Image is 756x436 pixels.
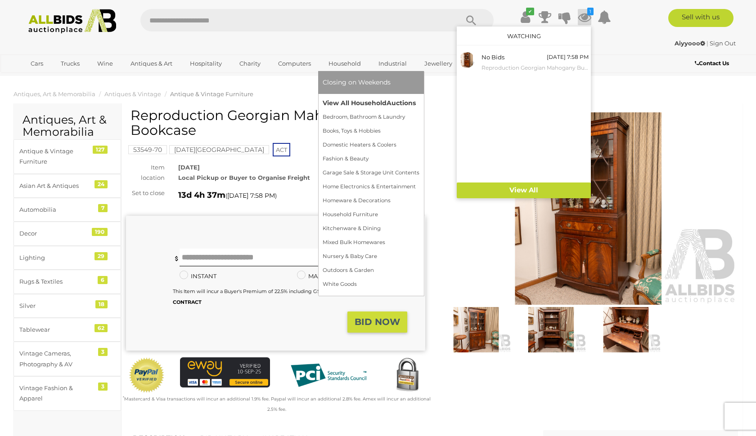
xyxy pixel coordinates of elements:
a: Vintage Cameras, Photography & AV 3 [13,342,121,376]
a: Hospitality [184,56,228,71]
strong: Aiyyooo [675,40,705,47]
a: Sign Out [710,40,736,47]
img: Reproduction Georgian Mahogany Bureau Bookcase [441,307,511,352]
strong: [DATE] [178,164,200,171]
a: Sell with us [668,9,733,27]
h1: Reproduction Georgian Mahogany Bureau Bookcase [130,108,423,138]
a: Jewellery [418,56,458,71]
img: Reproduction Georgian Mahogany Bureau Bookcase [591,307,661,352]
h2: Antiques, Art & Memorabilia [22,114,112,138]
button: BID NOW [347,311,407,333]
mark: 53549-70 [128,145,167,154]
a: Lighting 29 [13,246,121,270]
a: View All [457,182,591,198]
a: ✔ [518,9,532,25]
div: 6 [98,276,108,284]
strong: BID NOW [355,316,400,327]
img: PCI DSS compliant [283,357,373,393]
a: Contact Us [695,58,731,68]
a: Charity [234,56,266,71]
img: Allbids.com.au [23,9,121,34]
div: 3 [98,383,108,391]
a: Cars [25,56,49,71]
img: Reproduction Georgian Mahogany Bureau Bookcase [439,112,738,305]
b: Contact Us [695,60,729,67]
a: Industrial [373,56,413,71]
div: 62 [94,324,108,332]
div: 29 [94,252,108,260]
button: Search [449,9,494,31]
div: Automobilia [19,205,94,215]
strong: 13d 4h 37m [178,190,225,200]
a: No Bids [DATE] 7:58 PM Reproduction Georgian Mahogany Bureau Bookcase [457,50,591,75]
small: This Item will incur a Buyer's Premium of 22.5% including GST. [173,288,400,305]
div: Vintage Fashion & Apparel [19,383,94,404]
a: Watching [507,32,541,40]
img: eWAY Payment Gateway [180,357,270,387]
div: Decor [19,228,94,239]
img: 53549-70a.jpg [459,52,475,68]
a: Automobilia 7 [13,198,121,222]
img: Official PayPal Seal [128,357,165,393]
a: Rugs & Textiles 6 [13,270,121,294]
a: Computers [272,56,317,71]
div: Tablewear [19,325,94,335]
div: 3 [98,348,108,356]
div: 7 [98,204,108,212]
small: Reproduction Georgian Mahogany Bureau Bookcase [481,63,589,73]
strong: Local Pickup or Buyer to Organise Freight [178,174,310,181]
div: Silver [19,301,94,311]
div: [DATE] 7:58 PM [547,52,589,62]
a: Aiyyooo [675,40,706,47]
mark: [DATE][GEOGRAPHIC_DATA] [169,145,269,154]
a: [DATE][GEOGRAPHIC_DATA] [169,146,269,153]
div: Item location [119,162,171,183]
img: Secured by Rapid SSL [389,357,425,393]
a: [GEOGRAPHIC_DATA] [25,71,100,86]
b: A WINNING BID IS A BINDING CONTRACT [173,288,400,305]
span: ACT [273,143,290,156]
div: Antique & Vintage Furniture [19,146,94,167]
img: Reproduction Georgian Mahogany Bureau Bookcase [516,307,586,352]
div: Vintage Cameras, Photography & AV [19,348,94,369]
a: Wine [91,56,119,71]
span: No Bids [481,53,504,61]
a: Antiques, Art & Memorabilia [13,90,95,98]
div: Asian Art & Antiques [19,181,94,191]
a: 1 [578,9,591,25]
div: Lighting [19,253,94,263]
a: Household [323,56,367,71]
a: 53549-70 [128,146,167,153]
div: 24 [94,180,108,188]
a: Tablewear 62 [13,318,121,342]
a: Trucks [55,56,85,71]
span: [DATE] 7:58 PM [227,191,275,200]
div: 190 [92,228,108,236]
div: 127 [93,146,108,154]
i: ✔ [526,8,534,15]
a: Antique & Vintage Furniture [170,90,253,98]
a: Antiques & Art [125,56,178,71]
a: Silver 18 [13,294,121,318]
small: Mastercard & Visa transactions will incur an additional 1.9% fee. Paypal will incur an additional... [123,396,431,412]
label: MAXIMUM [297,271,339,281]
div: Rugs & Textiles [19,276,94,287]
a: Antiques & Vintage [104,90,161,98]
div: 18 [95,300,108,308]
a: Antique & Vintage Furniture 127 [13,139,121,174]
span: ( ) [225,192,277,199]
i: 1 [587,8,594,15]
div: Set to close [119,188,171,198]
label: INSTANT [180,271,216,281]
a: Decor 190 [13,222,121,245]
a: Vintage Fashion & Apparel 3 [13,376,121,411]
span: | [706,40,708,47]
a: Asian Art & Antiques 24 [13,174,121,198]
